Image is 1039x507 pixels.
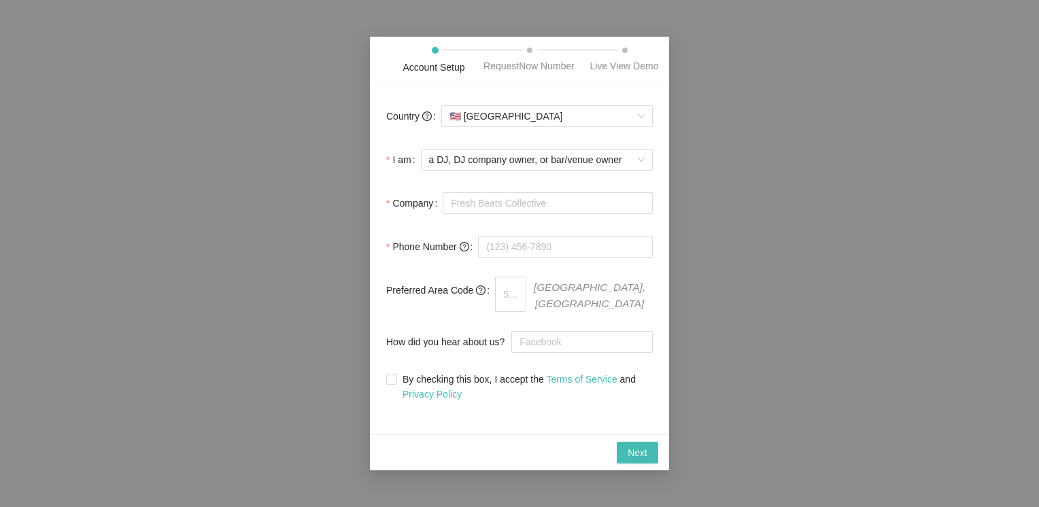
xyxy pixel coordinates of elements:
button: Next [617,442,658,464]
span: question-circle [460,242,469,251]
span: question-circle [422,111,432,121]
span: 🇺🇸 [449,111,461,122]
span: [GEOGRAPHIC_DATA] [449,106,645,126]
span: Phone Number [392,239,469,254]
input: (123) 456-7890 [478,236,653,258]
span: By checking this box, I accept the and [397,372,653,402]
a: Privacy Policy [403,389,462,400]
input: How did you hear about us? [511,331,653,353]
input: Company [443,192,653,214]
span: a DJ, DJ company owner, or bar/venue owner [429,150,645,170]
label: Company [386,190,443,217]
span: question-circle [476,285,486,295]
span: Country [386,109,432,124]
div: Account Setup [403,60,464,75]
span: Preferred Area Code [386,283,486,298]
label: How did you hear about us? [386,328,511,355]
div: RequestNow Number [483,58,575,73]
span: [GEOGRAPHIC_DATA], [GEOGRAPHIC_DATA] [526,277,653,312]
div: Live View Demo [590,58,659,73]
label: I am [386,146,421,173]
a: Terms of Service [546,374,617,385]
span: Next [628,445,647,460]
input: 510 [495,277,526,312]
